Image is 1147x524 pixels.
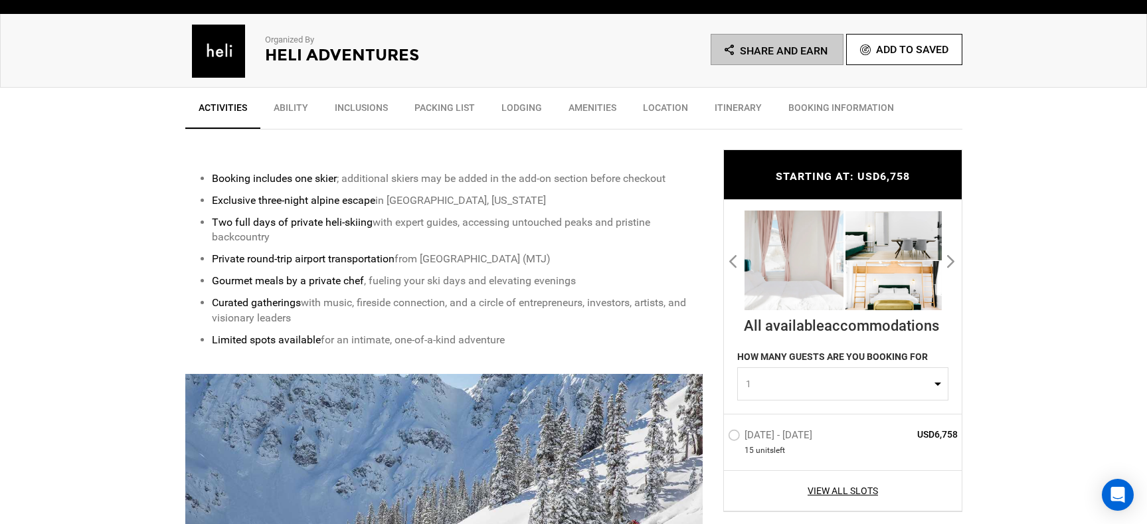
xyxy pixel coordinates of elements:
[737,351,928,368] label: HOW MANY GUESTS ARE YOU BOOKING FOR
[212,252,703,267] p: from [GEOGRAPHIC_DATA] (MTJ)
[824,317,939,334] span: accommodations
[401,94,488,128] a: Packing List
[745,446,754,457] span: 15
[212,194,375,207] strong: Exclusive three-night alpine escape
[701,94,775,128] a: Itinerary
[745,211,843,310] img: 1de13873d75027991796b830b2f6f773.jpeg
[212,171,703,187] p: ; additional skiers may be added in the add-on section before checkout
[212,296,703,326] p: with music, fireside connection, and a circle of entrepreneurs, investors, artists, and visionary...
[876,43,948,56] span: Add To Saved
[212,193,703,209] p: in [GEOGRAPHIC_DATA], [US_STATE]
[945,250,958,271] button: Next
[185,25,252,78] img: 7b8205e9328a03c7eaaacec4a25d2b25.jpeg
[862,428,958,442] span: USD6,758
[744,311,942,336] div: All available
[845,211,943,260] img: 74311de6bf7a177b43bd33efb781dc79.jpeg
[630,94,701,128] a: Location
[776,170,910,183] span: STARTING AT: USD6,758
[746,378,931,391] span: 1
[265,34,537,46] p: Organized By
[775,94,907,128] a: BOOKING INFORMATION
[265,46,537,64] h2: Heli Adventures
[212,274,703,289] p: , fueling your ski days and elevating evenings
[728,484,958,497] a: View All Slots
[212,172,337,185] strong: Booking includes one skier
[212,333,321,346] strong: Limited spots available
[1102,479,1134,511] div: Open Intercom Messenger
[212,252,395,265] strong: Private round-trip airport transportation
[488,94,555,128] a: Lodging
[212,216,373,228] strong: Two full days of private heli-skiing
[737,368,948,401] button: 1
[728,430,816,446] label: [DATE] - [DATE]
[212,296,301,309] strong: Curated gatherings
[727,250,741,271] button: Previous
[555,94,630,128] a: Amenities
[845,261,943,310] img: 4453e78145fa57a4ba414da96796a5c9.jpeg
[260,94,321,128] a: Ability
[185,94,260,129] a: Activities
[212,215,703,246] p: with expert guides, accessing untouched peaks and pristine backcountry
[756,446,785,457] span: unit left
[212,333,703,348] p: for an intimate, one-of-a-kind adventure
[770,446,774,457] span: s
[212,274,364,287] strong: Gourmet meals by a private chef
[321,94,401,128] a: Inclusions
